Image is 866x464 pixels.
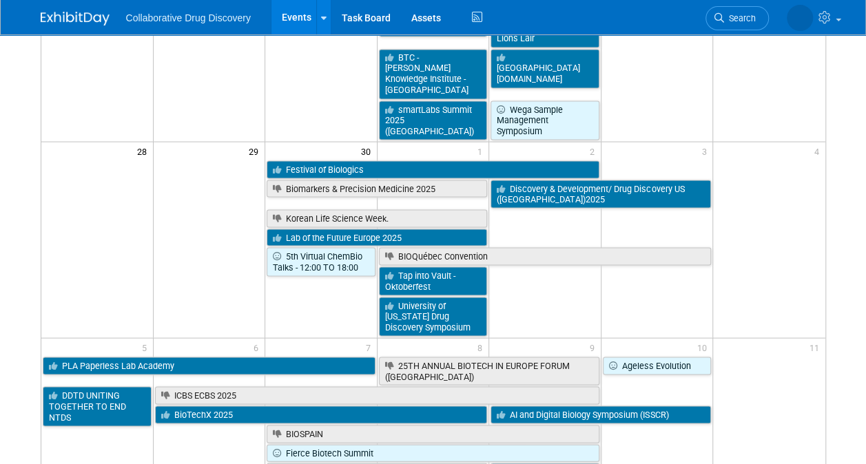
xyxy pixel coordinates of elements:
[379,101,488,140] a: smartLabs Summit 2025 ([GEOGRAPHIC_DATA])
[155,405,488,423] a: BioTechX 2025
[267,180,487,198] a: Biomarkers & Precision Medicine 2025
[267,444,599,462] a: Fierce Biotech Summit
[491,180,711,208] a: Discovery & Development/ Drug Discovery US ([GEOGRAPHIC_DATA])2025
[360,142,377,159] span: 30
[379,49,488,99] a: BTC - [PERSON_NAME] Knowledge Institute - [GEOGRAPHIC_DATA]
[491,405,711,423] a: AI and Digital Biology Symposium (ISSCR)
[379,247,712,265] a: BIOQuébec Convention
[267,425,599,443] a: BIOSPAIN
[247,142,265,159] span: 29
[379,297,488,336] a: University of [US_STATE] Drug Discovery Symposium
[787,5,813,31] img: Ben Retamal
[43,386,152,425] a: DDTD UNITING TOGETHER TO END NTDS
[603,357,712,375] a: Ageless Evolution
[267,229,487,246] a: Lab of the Future Europe 2025
[379,357,599,385] a: 25TH ANNUAL BIOTECH IN EUROPE FORUM ([GEOGRAPHIC_DATA])
[588,338,601,355] span: 9
[705,6,769,30] a: Search
[476,142,488,159] span: 1
[491,49,599,88] a: [GEOGRAPHIC_DATA][DOMAIN_NAME]
[813,142,825,159] span: 4
[808,338,825,355] span: 11
[700,142,712,159] span: 3
[267,247,375,275] a: 5th Virtual ChemBio Talks - 12:00 TO 18:00
[155,386,599,404] a: ICBS ECBS 2025
[724,13,756,23] span: Search
[476,338,488,355] span: 8
[126,12,251,23] span: Collaborative Drug Discovery
[252,338,265,355] span: 6
[267,209,487,227] a: Korean Life Science Week.
[695,338,712,355] span: 10
[491,101,599,140] a: Wega Sample Management Symposium
[141,338,153,355] span: 5
[267,160,599,178] a: Festival of Biologics
[136,142,153,159] span: 28
[588,142,601,159] span: 2
[41,12,110,25] img: ExhibitDay
[379,266,488,295] a: Tap into Vault - Oktoberfest
[364,338,377,355] span: 7
[43,357,375,375] a: PLA Paperless Lab Academy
